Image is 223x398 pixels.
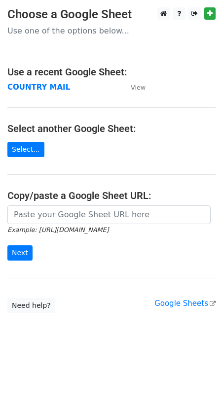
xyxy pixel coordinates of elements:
[7,66,216,78] h4: Use a recent Google Sheet:
[7,205,211,224] input: Paste your Google Sheet URL here
[174,351,223,398] iframe: Chat Widget
[7,245,33,261] input: Next
[7,26,216,36] p: Use one of the options below...
[7,190,216,201] h4: Copy/paste a Google Sheet URL:
[121,83,146,92] a: View
[7,226,109,233] small: Example: [URL][DOMAIN_NAME]
[154,299,216,308] a: Google Sheets
[131,84,146,91] small: View
[7,123,216,134] h4: Select another Google Sheet:
[7,142,44,157] a: Select...
[7,298,55,313] a: Need help?
[7,83,70,92] a: COUNTRY MAIL
[7,7,216,22] h3: Choose a Google Sheet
